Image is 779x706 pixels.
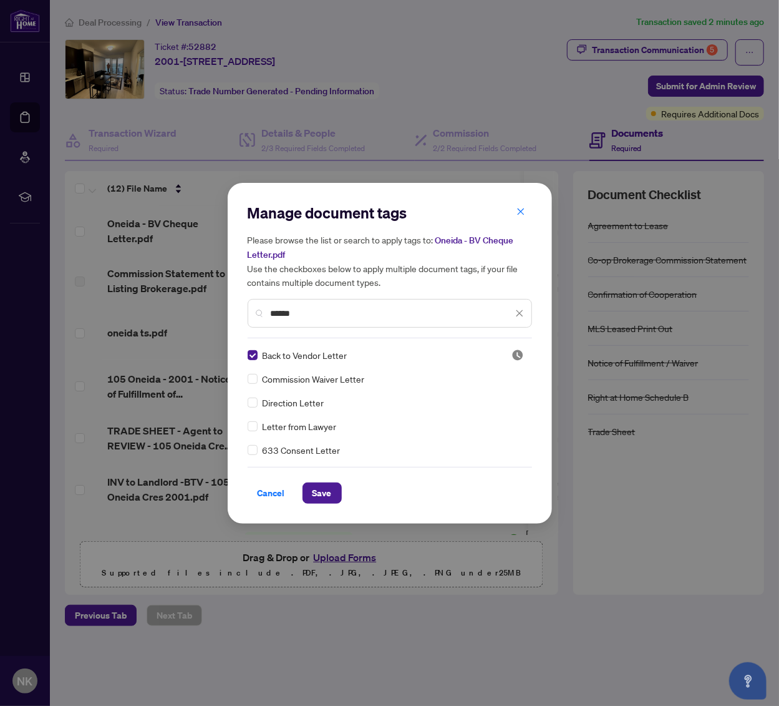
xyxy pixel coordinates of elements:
[729,662,767,700] button: Open asap
[263,419,337,433] span: Letter from Lawyer
[511,349,524,361] span: Pending Review
[258,483,285,503] span: Cancel
[511,349,524,361] img: status
[263,443,341,457] span: 633 Consent Letter
[263,348,347,362] span: Back to Vendor Letter
[248,235,514,260] span: Oneida - BV Cheque Letter.pdf
[248,203,532,223] h2: Manage document tags
[263,372,365,386] span: Commission Waiver Letter
[248,483,295,504] button: Cancel
[302,483,342,504] button: Save
[248,233,532,289] h5: Please browse the list or search to apply tags to: Use the checkboxes below to apply multiple doc...
[515,309,524,318] span: close
[263,396,324,409] span: Direction Letter
[312,483,332,503] span: Save
[516,207,525,216] span: close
